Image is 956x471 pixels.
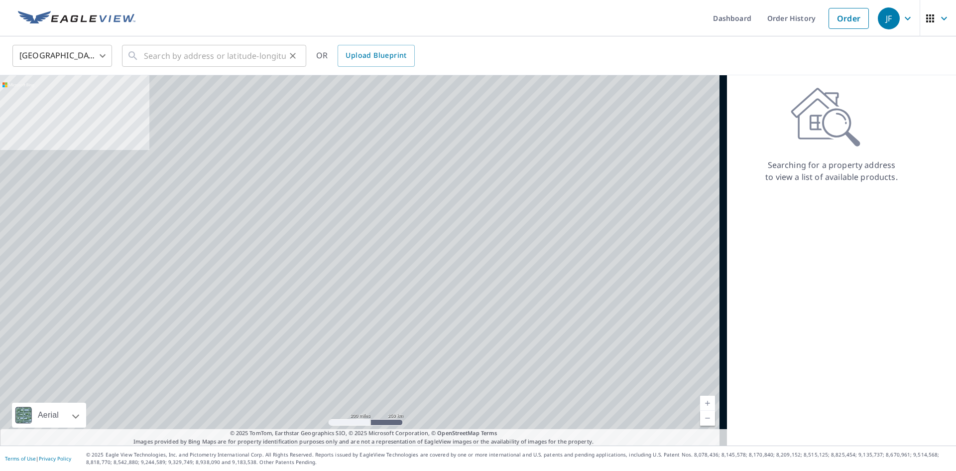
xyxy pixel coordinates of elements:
a: Current Level 5, Zoom Out [700,411,715,426]
a: Order [829,8,869,29]
div: OR [316,45,415,67]
p: © 2025 Eagle View Technologies, Inc. and Pictometry International Corp. All Rights Reserved. Repo... [86,451,951,466]
p: | [5,456,71,462]
a: Terms of Use [5,455,36,462]
input: Search by address or latitude-longitude [144,42,286,70]
button: Clear [286,49,300,63]
a: Privacy Policy [39,455,71,462]
div: Aerial [35,403,62,428]
img: EV Logo [18,11,135,26]
div: [GEOGRAPHIC_DATA] [12,42,112,70]
a: Upload Blueprint [338,45,414,67]
a: OpenStreetMap [437,429,479,437]
div: JF [878,7,900,29]
span: Upload Blueprint [346,49,406,62]
div: Aerial [12,403,86,428]
a: Terms [481,429,497,437]
p: Searching for a property address to view a list of available products. [765,159,898,183]
a: Current Level 5, Zoom In [700,396,715,411]
span: © 2025 TomTom, Earthstar Geographics SIO, © 2025 Microsoft Corporation, © [230,429,497,438]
